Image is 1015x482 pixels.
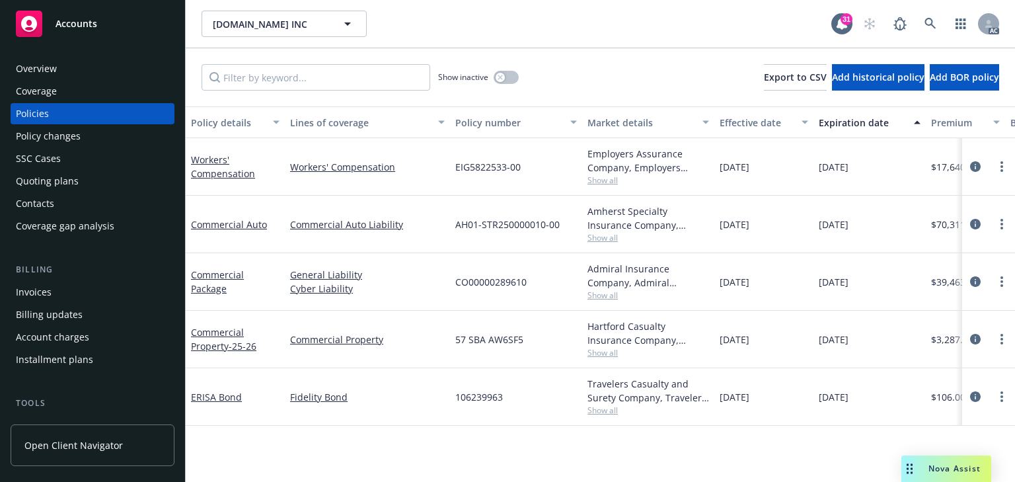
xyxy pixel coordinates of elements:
div: Drag to move [901,456,918,482]
a: SSC Cases [11,148,174,169]
a: circleInformation [967,274,983,290]
div: Coverage [16,81,57,102]
button: Export to CSV [764,64,827,91]
span: Show all [587,175,709,186]
div: Expiration date [819,116,906,130]
a: Commercial Auto [191,218,267,231]
a: more [994,159,1010,175]
div: Employers Assurance Company, Employers Insurance Group [587,147,709,175]
button: Premium [926,106,1005,138]
a: more [994,389,1010,405]
a: circleInformation [967,159,983,175]
input: Filter by keyword... [202,64,430,91]
span: [DATE] [819,218,848,231]
span: - 25-26 [229,340,256,352]
div: Premium [931,116,985,130]
a: ERISA Bond [191,391,242,403]
a: Accounts [11,5,174,42]
div: Market details [587,116,695,130]
a: Contacts [11,193,174,214]
a: more [994,331,1010,347]
a: Coverage [11,81,174,102]
a: Commercial Package [191,268,244,295]
a: Workers' Compensation [191,153,255,180]
button: Expiration date [813,106,926,138]
a: more [994,216,1010,232]
div: Billing [11,263,174,276]
a: Billing updates [11,304,174,325]
a: Account charges [11,327,174,348]
span: Show all [587,347,709,358]
span: [DATE] [720,275,749,289]
a: Switch app [948,11,974,37]
div: Billing updates [16,304,83,325]
div: SSC Cases [16,148,61,169]
span: AH01-STR250000010-00 [455,218,560,231]
span: [DOMAIN_NAME] INC [213,17,327,31]
a: Start snowing [856,11,883,37]
a: circleInformation [967,331,983,347]
a: Commercial Property [290,333,445,346]
a: Policy changes [11,126,174,147]
button: Market details [582,106,714,138]
button: Nova Assist [901,456,991,482]
div: Policy number [455,116,562,130]
a: Policies [11,103,174,124]
div: Lines of coverage [290,116,430,130]
div: Invoices [16,282,52,303]
div: Quoting plans [16,171,79,192]
div: Policies [16,103,49,124]
span: Add historical policy [832,71,924,83]
span: Accounts [56,19,97,29]
span: 57 SBA AW6SF5 [455,333,523,346]
span: Show all [587,405,709,416]
a: Commercial Auto Liability [290,218,445,231]
div: 31 [841,13,852,25]
span: [DATE] [819,390,848,404]
a: Quoting plans [11,171,174,192]
button: Policy details [186,106,285,138]
div: Policy details [191,116,265,130]
a: Cyber Liability [290,282,445,296]
div: Policy changes [16,126,81,147]
span: [DATE] [720,160,749,174]
span: $70,311.00 [931,218,979,231]
a: Overview [11,58,174,79]
a: Report a Bug [887,11,913,37]
a: circleInformation [967,216,983,232]
span: Export to CSV [764,71,827,83]
button: [DOMAIN_NAME] INC [202,11,367,37]
div: Tools [11,397,174,410]
div: Account charges [16,327,89,348]
span: [DATE] [819,333,848,346]
div: Effective date [720,116,794,130]
span: [DATE] [720,218,749,231]
span: Show all [587,290,709,301]
button: Add BOR policy [930,64,999,91]
a: Workers' Compensation [290,160,445,174]
span: [DATE] [720,390,749,404]
div: Coverage gap analysis [16,216,114,237]
span: $3,287.00 [931,333,973,346]
div: Hartford Casualty Insurance Company, Hartford Insurance Group [587,319,709,347]
span: [DATE] [819,160,848,174]
a: Coverage gap analysis [11,216,174,237]
a: Search [917,11,944,37]
div: Installment plans [16,349,93,370]
div: Travelers Casualty and Surety Company, Travelers Insurance [587,377,709,405]
span: Nova Assist [928,463,981,474]
span: 106239963 [455,390,503,404]
button: Lines of coverage [285,106,450,138]
span: [DATE] [720,333,749,346]
a: General Liability [290,268,445,282]
button: Effective date [714,106,813,138]
span: CO00000289610 [455,275,527,289]
span: $39,463.00 [931,275,979,289]
a: circleInformation [967,389,983,405]
span: Add BOR policy [930,71,999,83]
span: EIG5822533-00 [455,160,521,174]
button: Policy number [450,106,582,138]
div: Amherst Specialty Insurance Company, Amherst Specialty Insurance Company, Brown & Riding Insuranc... [587,204,709,232]
span: $17,640.00 [931,160,979,174]
div: Contacts [16,193,54,214]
